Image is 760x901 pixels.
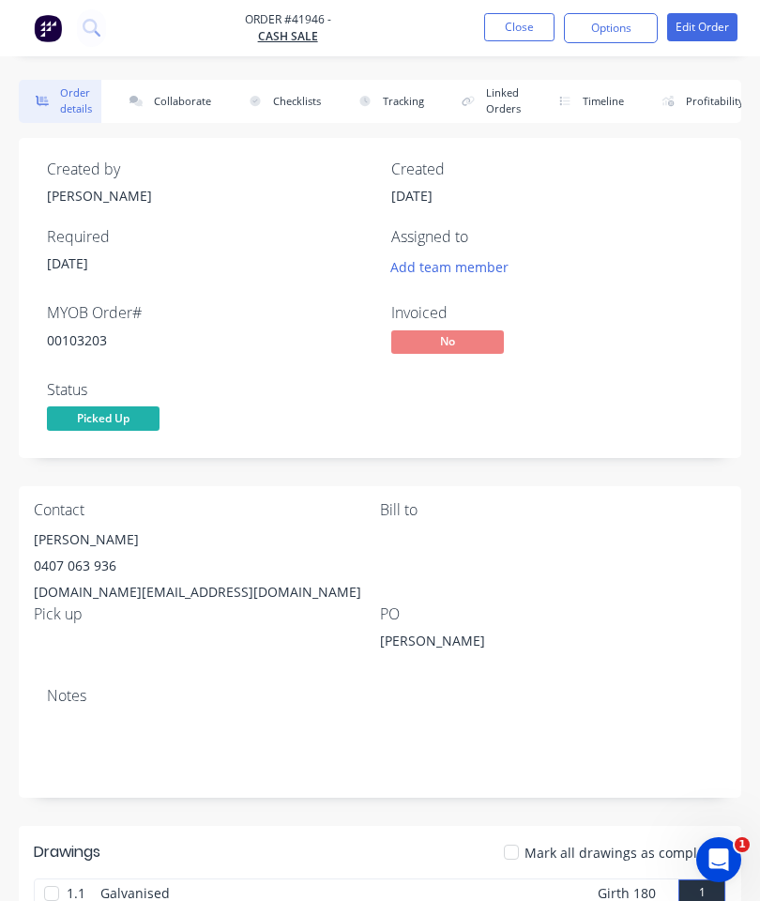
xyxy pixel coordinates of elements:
button: Tracking [342,80,433,123]
div: PO [380,605,726,623]
div: Pick up [34,605,380,623]
img: Factory [34,14,62,42]
div: [PERSON_NAME]0407 063 936[DOMAIN_NAME][EMAIL_ADDRESS][DOMAIN_NAME] [34,527,380,605]
div: [PERSON_NAME] [47,186,369,206]
div: [PERSON_NAME] [34,527,380,553]
span: Picked Up [47,406,160,430]
div: Contact [34,501,380,519]
div: 0407 063 936 [34,553,380,579]
div: Required [47,228,369,246]
div: Created by [47,160,369,178]
button: Close [484,13,555,41]
div: MYOB Order # [47,304,369,322]
button: Picked Up [47,406,160,435]
div: Assigned to [391,228,713,246]
div: [DOMAIN_NAME][EMAIL_ADDRESS][DOMAIN_NAME] [34,579,380,605]
button: Add team member [391,253,519,279]
iframe: Intercom live chat [696,837,741,882]
button: Options [564,13,658,43]
button: Profitability [645,80,753,123]
span: Mark all drawings as complete [524,843,717,863]
button: Linked Orders [445,80,530,123]
button: Checklists [232,80,330,123]
div: Bill to [380,501,726,519]
div: Drawings [34,841,100,863]
span: 1 [735,837,750,852]
div: Notes [47,687,713,705]
button: Collaborate [113,80,220,123]
button: Add team member [381,253,519,279]
a: CASH SALE [245,28,331,45]
button: Order details [19,80,101,123]
span: [DATE] [47,254,88,272]
div: Status [47,381,369,399]
span: Order #41946 - [245,11,331,28]
div: Invoiced [391,304,713,322]
div: 00103203 [47,330,369,350]
div: Created [391,160,713,178]
div: [PERSON_NAME] [380,631,615,657]
span: [DATE] [391,187,433,205]
span: No [391,330,504,354]
button: Edit Order [667,13,737,41]
button: Timeline [541,80,633,123]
